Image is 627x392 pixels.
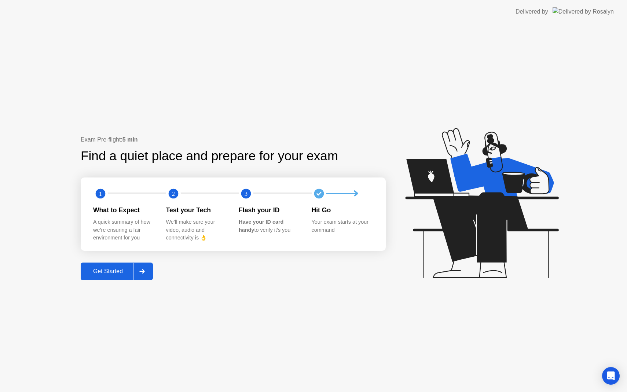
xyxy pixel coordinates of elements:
img: Delivered by Rosalyn [553,7,614,16]
div: Open Intercom Messenger [602,367,620,385]
button: Get Started [81,263,153,280]
div: Your exam starts at your command [312,218,373,234]
div: Flash your ID [239,205,300,215]
text: 3 [245,190,247,197]
div: What to Expect [93,205,154,215]
div: Test your Tech [166,205,227,215]
b: 5 min [122,136,138,143]
b: Have your ID card handy [239,219,283,233]
div: Hit Go [312,205,373,215]
div: to verify it’s you [239,218,300,234]
div: We’ll make sure your video, audio and connectivity is 👌 [166,218,227,242]
div: Get Started [83,268,133,275]
text: 1 [99,190,102,197]
div: Find a quiet place and prepare for your exam [81,146,339,166]
text: 2 [172,190,175,197]
div: Delivered by [516,7,548,16]
div: Exam Pre-flight: [81,135,386,144]
div: A quick summary of how we’re ensuring a fair environment for you [93,218,154,242]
